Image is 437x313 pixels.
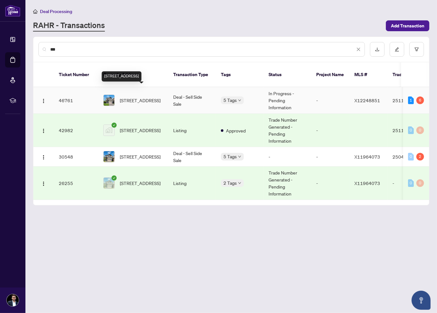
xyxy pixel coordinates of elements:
span: edit [395,47,399,52]
td: Listing [168,114,216,147]
button: edit [390,42,404,57]
th: Trade Number [387,62,432,87]
span: close [356,47,361,52]
th: Transaction Type [168,62,216,87]
div: 0 [408,126,414,134]
th: Property Address [98,62,168,87]
span: X12248851 [354,97,380,103]
td: - [311,147,349,167]
td: - [311,114,349,147]
td: 2511883 [387,114,432,147]
div: 0 [408,179,414,187]
th: Status [263,62,311,87]
img: thumbnail-img [104,125,114,136]
img: thumbnail-img [104,178,114,189]
span: Add Transaction [391,21,424,31]
img: Profile Icon [7,294,19,306]
button: Logo [38,125,49,135]
span: [STREET_ADDRESS] [120,153,160,160]
td: Deal - Sell Side Sale [168,147,216,167]
img: Logo [41,98,46,103]
button: download [370,42,385,57]
button: Logo [38,152,49,162]
button: Logo [38,95,49,105]
td: Listing [168,167,216,200]
span: check-circle [112,175,117,181]
img: Logo [41,128,46,133]
img: thumbnail-img [104,95,114,106]
button: Add Transaction [386,20,429,31]
td: 30548 [54,147,98,167]
img: Logo [41,155,46,160]
td: - [263,147,311,167]
td: - [311,167,349,200]
span: download [375,47,379,52]
span: Deal Processing [40,9,72,14]
span: 2 Tags [223,179,237,187]
button: filter [409,42,424,57]
th: Ticket Number [54,62,98,87]
td: In Progress - Pending Information [263,87,311,114]
td: Deal - Sell Side Sale [168,87,216,114]
span: 5 Tags [223,96,237,104]
td: Trade Number Generated - Pending Information [263,114,311,147]
td: - [387,167,432,200]
span: filter [414,47,419,52]
td: 42982 [54,114,98,147]
span: X11964073 [354,180,380,186]
div: 0 [416,126,424,134]
img: thumbnail-img [104,151,114,162]
div: 0 [408,153,414,160]
td: 46761 [54,87,98,114]
button: Open asap [412,291,431,310]
div: [STREET_ADDRESS] [102,71,141,82]
span: down [238,181,241,185]
td: 2504216 [387,147,432,167]
img: Logo [41,181,46,186]
img: logo [5,5,20,17]
td: 26255 [54,167,98,200]
span: check-circle [112,123,117,128]
td: Trade Number Generated - Pending Information [263,167,311,200]
span: Approved [226,127,246,134]
span: down [238,99,241,102]
span: X11964073 [354,154,380,160]
td: - [311,87,349,114]
span: home [33,9,38,14]
button: Logo [38,178,49,188]
div: 1 [408,96,414,104]
span: [STREET_ADDRESS] [120,127,160,134]
div: 0 [416,179,424,187]
span: [STREET_ADDRESS] [120,97,160,104]
a: RAHR - Transactions [33,20,105,32]
div: 6 [416,96,424,104]
span: 5 Tags [223,153,237,160]
td: 2511883 - NS [387,87,432,114]
th: Tags [216,62,263,87]
span: down [238,155,241,158]
div: 2 [416,153,424,160]
span: [STREET_ADDRESS] [120,180,160,187]
th: MLS # [349,62,387,87]
th: Project Name [311,62,349,87]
